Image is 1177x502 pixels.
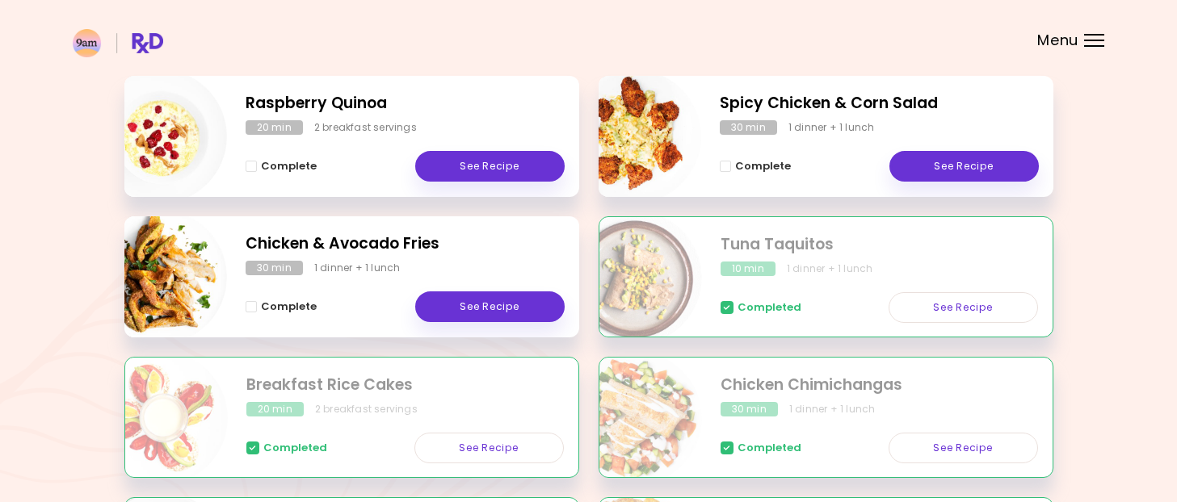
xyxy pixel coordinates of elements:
img: Info - Chicken & Avocado Fries [93,210,227,344]
h2: Raspberry Quinoa [246,92,565,115]
div: 30 min [246,261,303,275]
h2: Spicy Chicken & Corn Salad [720,92,1039,115]
a: See Recipe - Raspberry Quinoa [415,151,565,182]
img: Info - Chicken Chimichangas [568,351,702,485]
span: Complete [261,300,317,313]
span: Completed [738,441,801,454]
button: Complete - Raspberry Quinoa [246,157,317,176]
img: RxDiet [73,29,163,57]
h2: Tuna Taquitos [721,233,1038,257]
img: Info - Spicy Chicken & Corn Salad [567,69,701,203]
a: See Recipe - Chicken & Avocado Fries [415,291,565,322]
span: Complete [735,160,791,173]
span: Menu [1037,33,1078,48]
button: Complete - Spicy Chicken & Corn Salad [720,157,791,176]
img: Info - Tuna Taquitos [568,211,702,345]
a: See Recipe - Tuna Taquitos [889,292,1038,323]
img: Info - Breakfast Rice Cakes [94,351,228,485]
h2: Chicken Chimichangas [721,374,1038,397]
span: Completed [263,441,327,454]
div: 1 dinner + 1 lunch [789,402,876,416]
span: Complete [261,160,317,173]
div: 10 min [721,261,776,276]
div: 1 dinner + 1 lunch [314,261,401,275]
div: 1 dinner + 1 lunch [787,261,873,276]
img: Info - Raspberry Quinoa [93,69,227,203]
div: 2 breakfast servings [315,402,418,416]
div: 30 min [720,120,777,135]
div: 1 dinner + 1 lunch [788,120,875,135]
a: See Recipe - Breakfast Rice Cakes [414,433,564,463]
div: 30 min [721,402,778,416]
div: 2 breakfast servings [314,120,417,135]
button: Complete - Chicken & Avocado Fries [246,297,317,316]
span: Completed [738,301,801,314]
div: 20 min [246,120,303,135]
a: See Recipe - Chicken Chimichangas [889,433,1038,463]
h2: Breakfast Rice Cakes [246,374,564,397]
h2: Chicken & Avocado Fries [246,232,565,256]
a: See Recipe - Spicy Chicken & Corn Salad [889,151,1039,182]
div: 20 min [246,402,304,416]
